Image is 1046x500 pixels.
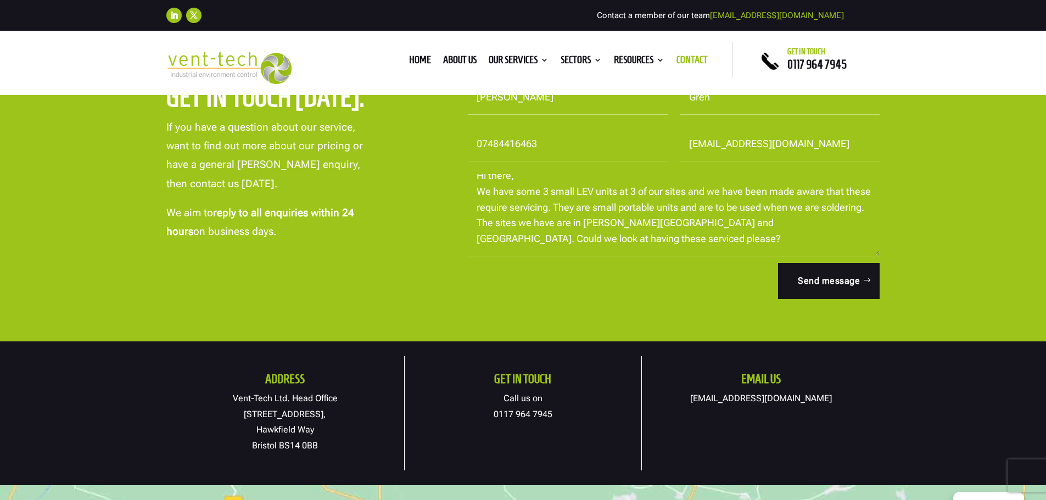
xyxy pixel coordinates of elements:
[193,225,276,238] span: on business days.
[166,121,363,190] span: If you have a question about our service, want to find out more about our pricing or have a gener...
[166,373,404,391] h2: Address
[409,56,431,68] a: Home
[405,373,641,391] h2: Get in touch
[405,391,641,423] p: Call us on
[614,56,664,68] a: Resources
[680,127,880,161] input: Email Address
[166,391,404,454] p: Vent-Tech Ltd. Head Office [STREET_ADDRESS], Hawkfield Way Bristol BS14 0BB
[710,10,844,20] a: [EMAIL_ADDRESS][DOMAIN_NAME]
[680,81,880,115] input: Last Name
[489,56,549,68] a: Our Services
[642,373,880,391] h2: Email us
[787,58,847,71] a: 0117 964 7945
[166,206,213,219] span: We aim to
[186,8,202,23] a: Follow on X
[690,393,832,403] a: [EMAIL_ADDRESS][DOMAIN_NAME]
[494,409,552,419] a: 0117 964 7945
[787,47,825,56] span: Get in touch
[468,81,668,115] input: First Name
[468,127,668,161] input: Your Phone
[778,263,880,299] button: Send message
[561,56,602,68] a: Sectors
[597,10,844,20] span: Contact a member of our team
[166,8,182,23] a: Follow on LinkedIn
[166,52,292,84] img: 2023-09-27T08_35_16.549ZVENT-TECH---Clear-background
[166,81,395,119] h2: Get in touch [DATE].
[166,206,354,238] strong: reply to all enquiries within 24 hours
[676,56,708,68] a: Contact
[443,56,477,68] a: About us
